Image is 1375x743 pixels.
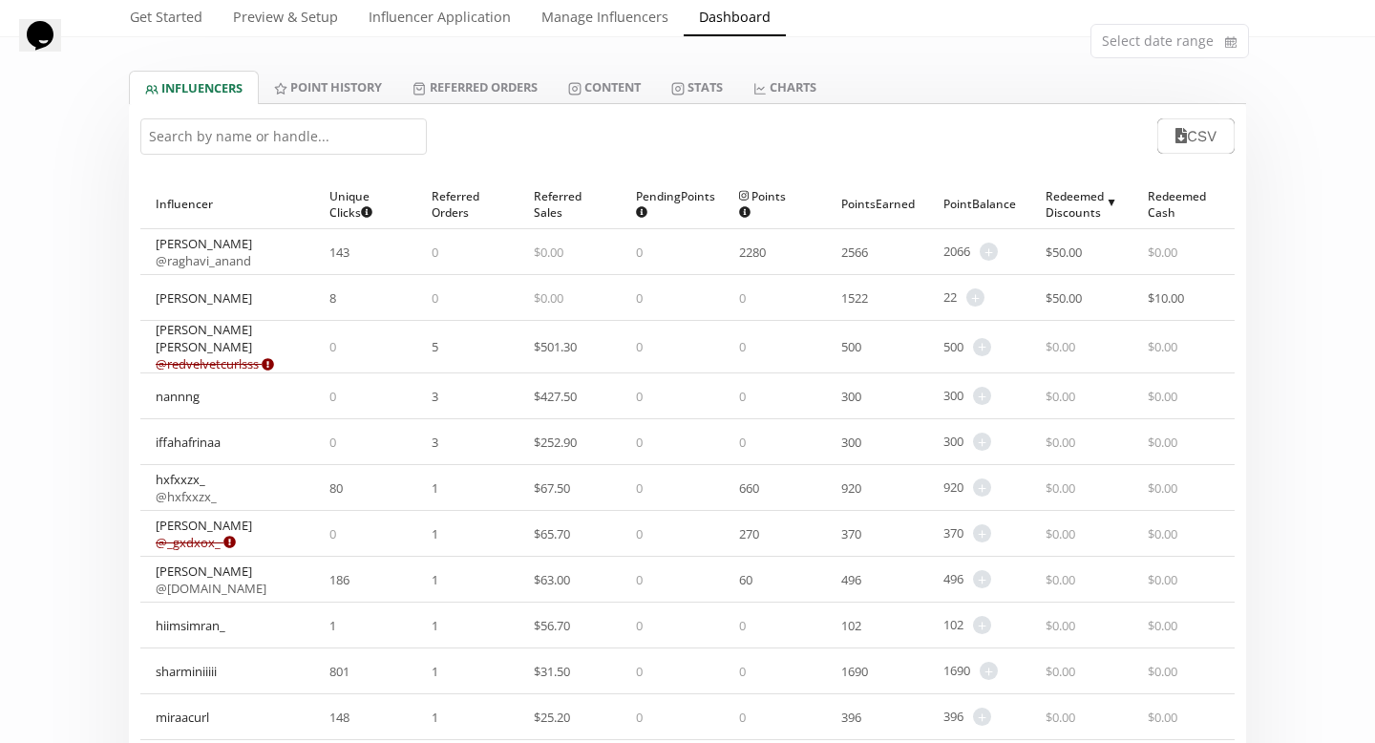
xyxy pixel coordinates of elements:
span: 80 [329,479,343,497]
span: 0 [636,525,643,542]
span: 0 [636,571,643,588]
span: + [973,524,991,542]
span: $ 25.20 [534,709,570,726]
span: $ 427.50 [534,388,577,405]
span: + [966,288,984,307]
span: $ 31.50 [534,663,570,680]
span: Points [739,188,795,221]
span: $ 0.00 [1046,571,1075,588]
span: 1 [432,663,438,680]
div: hxfxxzx_ [156,471,217,505]
span: 2566 [841,244,868,261]
span: $ 0.00 [1148,434,1177,451]
span: 0 [329,525,336,542]
div: nannng [156,388,200,405]
span: $ 0.00 [1148,388,1177,405]
span: $ 0.00 [1148,338,1177,355]
a: Point HISTORY [259,71,397,103]
span: 5 [432,338,438,355]
span: 0 [329,434,336,451]
iframe: chat widget [19,19,80,76]
a: Stats [656,71,738,103]
span: 500 [841,338,861,355]
span: 143 [329,244,349,261]
span: 0 [636,663,643,680]
span: Pending Points [636,188,715,221]
span: 0 [636,479,643,497]
span: 1 [432,617,438,634]
span: $ 252.90 [534,434,577,451]
span: 920 [841,479,861,497]
span: 1522 [841,289,868,307]
span: + [973,708,991,726]
span: $ 0.00 [1148,663,1177,680]
div: Point Balance [943,180,1015,228]
span: 0 [739,663,746,680]
span: 2280 [739,244,766,261]
span: + [973,338,991,356]
span: 496 [841,571,861,588]
span: $ 0.00 [1046,663,1075,680]
span: 0 [636,388,643,405]
span: 370 [841,525,861,542]
span: 370 [943,524,963,542]
span: 300 [841,388,861,405]
div: Redeemed Cash [1148,180,1219,228]
span: 0 [739,338,746,355]
input: Search by name or handle... [140,118,427,155]
span: $ 0.00 [1148,479,1177,497]
span: 8 [329,289,336,307]
span: 496 [943,570,963,588]
span: $ 56.70 [534,617,570,634]
span: $ 0.00 [1046,709,1075,726]
span: 300 [943,433,963,451]
a: Referred Orders [397,71,552,103]
span: + [973,387,991,405]
span: + [973,478,991,497]
span: $ 65.70 [534,525,570,542]
a: @raghavi_anand [156,252,251,269]
span: 2066 [943,243,970,261]
span: 0 [636,617,643,634]
span: 102 [841,617,861,634]
span: + [980,243,998,261]
span: 0 [636,434,643,451]
span: 0 [739,388,746,405]
span: 0 [636,338,643,355]
span: 0 [739,709,746,726]
div: [PERSON_NAME] [156,235,252,269]
span: $ 0.00 [1046,388,1075,405]
span: 300 [841,434,861,451]
div: miraacurl [156,709,209,726]
span: 0 [329,338,336,355]
span: 148 [329,709,349,726]
span: 1 [432,571,438,588]
span: 300 [943,387,963,405]
span: 660 [739,479,759,497]
span: 0 [739,289,746,307]
div: sharminiiiii [156,663,217,680]
span: 396 [943,708,963,726]
span: $ 50.00 [1046,289,1082,307]
div: Influencer [156,180,299,228]
span: 270 [739,525,759,542]
div: [PERSON_NAME] [156,563,266,597]
span: 0 [739,434,746,451]
span: $ 67.50 [534,479,570,497]
span: $ 501.30 [534,338,577,355]
div: [PERSON_NAME] [156,289,252,307]
span: $ 0.00 [534,289,563,307]
span: $ 0.00 [1148,525,1177,542]
span: Unique Clicks [329,188,386,221]
span: 0 [432,244,438,261]
span: 1 [329,617,336,634]
span: 1690 [841,663,868,680]
a: Content [553,71,656,103]
span: 3 [432,434,438,451]
span: $ 0.00 [1046,434,1075,451]
span: $ 63.00 [534,571,570,588]
span: + [973,433,991,451]
button: CSV [1157,118,1235,154]
span: 60 [739,571,752,588]
span: $ 0.00 [1148,617,1177,634]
